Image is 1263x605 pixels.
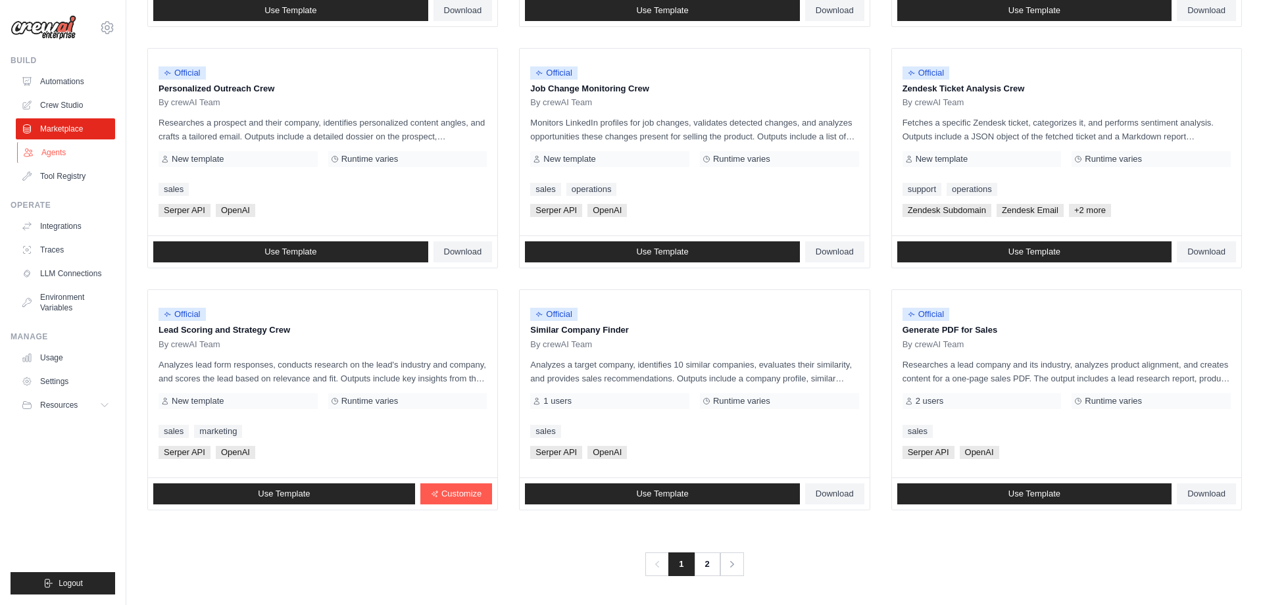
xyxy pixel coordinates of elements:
[525,483,800,504] a: Use Template
[543,154,595,164] span: New template
[1069,204,1111,217] span: +2 more
[903,97,964,108] span: By crewAI Team
[525,241,800,262] a: Use Template
[444,247,482,257] span: Download
[903,204,991,217] span: Zendesk Subdomain
[11,331,115,342] div: Manage
[216,446,255,459] span: OpenAI
[668,552,694,576] span: 1
[903,425,933,438] a: sales
[530,339,592,350] span: By crewAI Team
[530,204,582,217] span: Serper API
[530,82,858,95] p: Job Change Monitoring Crew
[444,5,482,16] span: Download
[11,572,115,594] button: Logout
[1085,396,1142,406] span: Runtime varies
[566,183,617,196] a: operations
[903,183,941,196] a: support
[903,66,950,80] span: Official
[11,55,115,66] div: Build
[172,396,224,406] span: New template
[433,241,493,262] a: Download
[11,200,115,210] div: Operate
[16,395,115,416] button: Resources
[903,308,950,321] span: Official
[897,241,1172,262] a: Use Template
[159,97,220,108] span: By crewAI Team
[16,287,115,318] a: Environment Variables
[816,5,854,16] span: Download
[216,204,255,217] span: OpenAI
[172,154,224,164] span: New template
[1177,241,1236,262] a: Download
[1008,5,1060,16] span: Use Template
[713,154,770,164] span: Runtime varies
[530,308,578,321] span: Official
[194,425,242,438] a: marketing
[153,241,428,262] a: Use Template
[16,95,115,116] a: Crew Studio
[805,241,864,262] a: Download
[341,154,399,164] span: Runtime varies
[159,446,210,459] span: Serper API
[1187,247,1226,257] span: Download
[645,552,743,576] nav: Pagination
[159,82,487,95] p: Personalized Outreach Crew
[543,396,572,406] span: 1 users
[530,116,858,143] p: Monitors LinkedIn profiles for job changes, validates detected changes, and analyzes opportunitie...
[264,247,316,257] span: Use Template
[159,116,487,143] p: Researches a prospect and their company, identifies personalized content angles, and crafts a tai...
[159,183,189,196] a: sales
[530,66,578,80] span: Official
[420,483,492,504] a: Customize
[997,204,1064,217] span: Zendesk Email
[1187,489,1226,499] span: Download
[916,154,968,164] span: New template
[258,489,310,499] span: Use Template
[1187,5,1226,16] span: Download
[530,183,560,196] a: sales
[1085,154,1142,164] span: Runtime varies
[40,400,78,410] span: Resources
[530,358,858,385] p: Analyzes a target company, identifies 10 similar companies, evaluates their similarity, and provi...
[59,578,83,589] span: Logout
[159,339,220,350] span: By crewAI Team
[947,183,997,196] a: operations
[903,82,1231,95] p: Zendesk Ticket Analysis Crew
[903,358,1231,385] p: Researches a lead company and its industry, analyzes product alignment, and creates content for a...
[1008,247,1060,257] span: Use Template
[903,446,954,459] span: Serper API
[16,216,115,237] a: Integrations
[16,347,115,368] a: Usage
[903,324,1231,337] p: Generate PDF for Sales
[1177,483,1236,504] a: Download
[694,552,720,576] a: 2
[17,142,116,163] a: Agents
[903,339,964,350] span: By crewAI Team
[530,425,560,438] a: sales
[159,358,487,385] p: Analyzes lead form responses, conducts research on the lead's industry and company, and scores th...
[903,116,1231,143] p: Fetches a specific Zendesk ticket, categorizes it, and performs sentiment analysis. Outputs inclu...
[530,324,858,337] p: Similar Company Finder
[816,489,854,499] span: Download
[587,204,627,217] span: OpenAI
[530,97,592,108] span: By crewAI Team
[816,247,854,257] span: Download
[16,71,115,92] a: Automations
[159,324,487,337] p: Lead Scoring and Strategy Crew
[805,483,864,504] a: Download
[153,483,415,504] a: Use Template
[636,5,688,16] span: Use Template
[264,5,316,16] span: Use Template
[16,263,115,284] a: LLM Connections
[341,396,399,406] span: Runtime varies
[636,489,688,499] span: Use Template
[636,247,688,257] span: Use Template
[16,239,115,260] a: Traces
[897,483,1172,504] a: Use Template
[11,15,76,40] img: Logo
[16,371,115,392] a: Settings
[16,166,115,187] a: Tool Registry
[530,446,582,459] span: Serper API
[587,446,627,459] span: OpenAI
